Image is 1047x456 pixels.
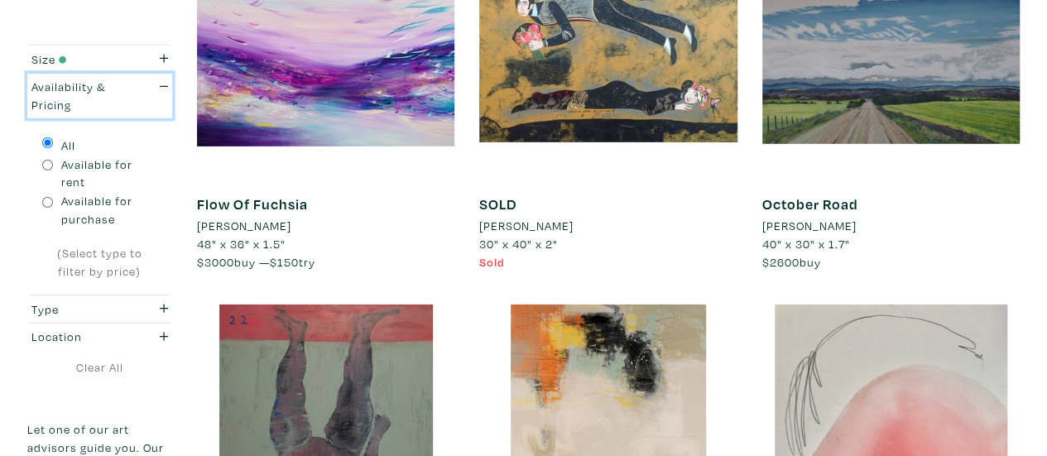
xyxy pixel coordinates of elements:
span: buy — try [197,254,315,270]
span: 40" x 30" x 1.7" [762,236,850,252]
div: Type [31,300,128,319]
span: $150 [270,254,299,270]
button: Type [27,295,172,323]
a: October Road [762,194,858,214]
div: Size [31,50,128,69]
button: Availability & Pricing [27,74,172,118]
span: 48" x 36" x 1.5" [197,236,286,252]
span: $3000 [197,254,234,270]
button: Size [27,46,172,73]
span: buy [762,254,821,270]
li: [PERSON_NAME] [762,217,857,235]
a: Clear All [27,358,172,376]
button: Location [27,324,172,351]
li: [PERSON_NAME] [479,217,574,235]
label: Available for purchase [61,192,157,228]
a: [PERSON_NAME] [197,217,454,235]
span: Sold [479,254,505,270]
a: Flow Of Fuchsia [197,194,308,214]
a: [PERSON_NAME] [762,217,1020,235]
a: [PERSON_NAME] [479,217,737,235]
div: (Select type to filter by price) [42,244,157,280]
div: Location [31,328,128,346]
div: Availability & Pricing [31,78,128,113]
span: $2600 [762,254,800,270]
label: All [61,137,75,155]
a: SOLD [479,194,516,214]
li: [PERSON_NAME] [197,217,291,235]
label: Available for rent [61,156,157,191]
span: 30" x 40" x 2" [479,236,558,252]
